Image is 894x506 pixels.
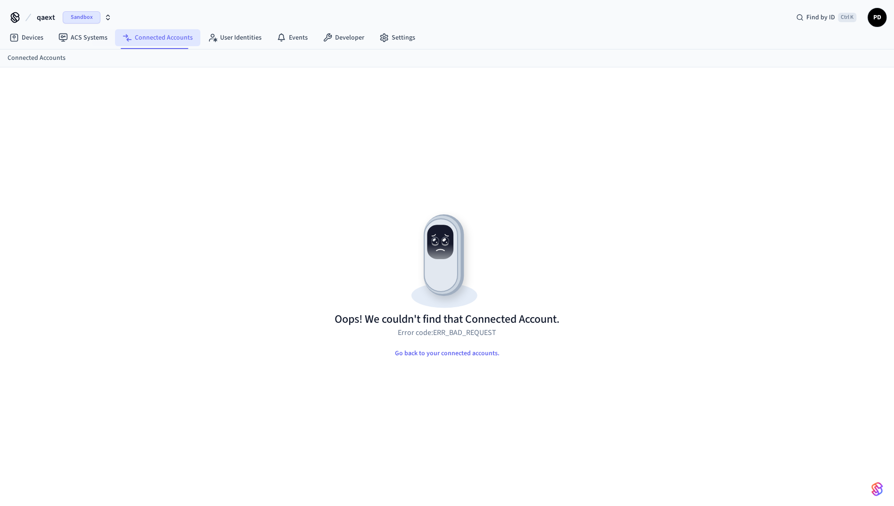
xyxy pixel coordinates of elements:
a: Devices [2,29,51,46]
span: PD [869,9,886,26]
img: SeamLogoGradient.69752ec5.svg [871,482,883,497]
h1: Oops! We couldn't find that Connected Account. [335,312,559,327]
p: Error code: ERR_BAD_REQUEST [398,327,496,338]
span: qaext [37,12,55,23]
a: Settings [372,29,423,46]
button: PD [868,8,886,27]
a: User Identities [200,29,269,46]
a: Connected Accounts [115,29,200,46]
span: Find by ID [806,13,835,22]
a: Connected Accounts [8,53,66,63]
span: Sandbox [63,11,100,24]
a: Developer [315,29,372,46]
a: ACS Systems [51,29,115,46]
span: Ctrl K [838,13,856,22]
a: Events [269,29,315,46]
div: Find by IDCtrl K [788,9,864,26]
img: Resource not found [335,206,559,312]
button: Go back to your connected accounts. [387,344,507,363]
